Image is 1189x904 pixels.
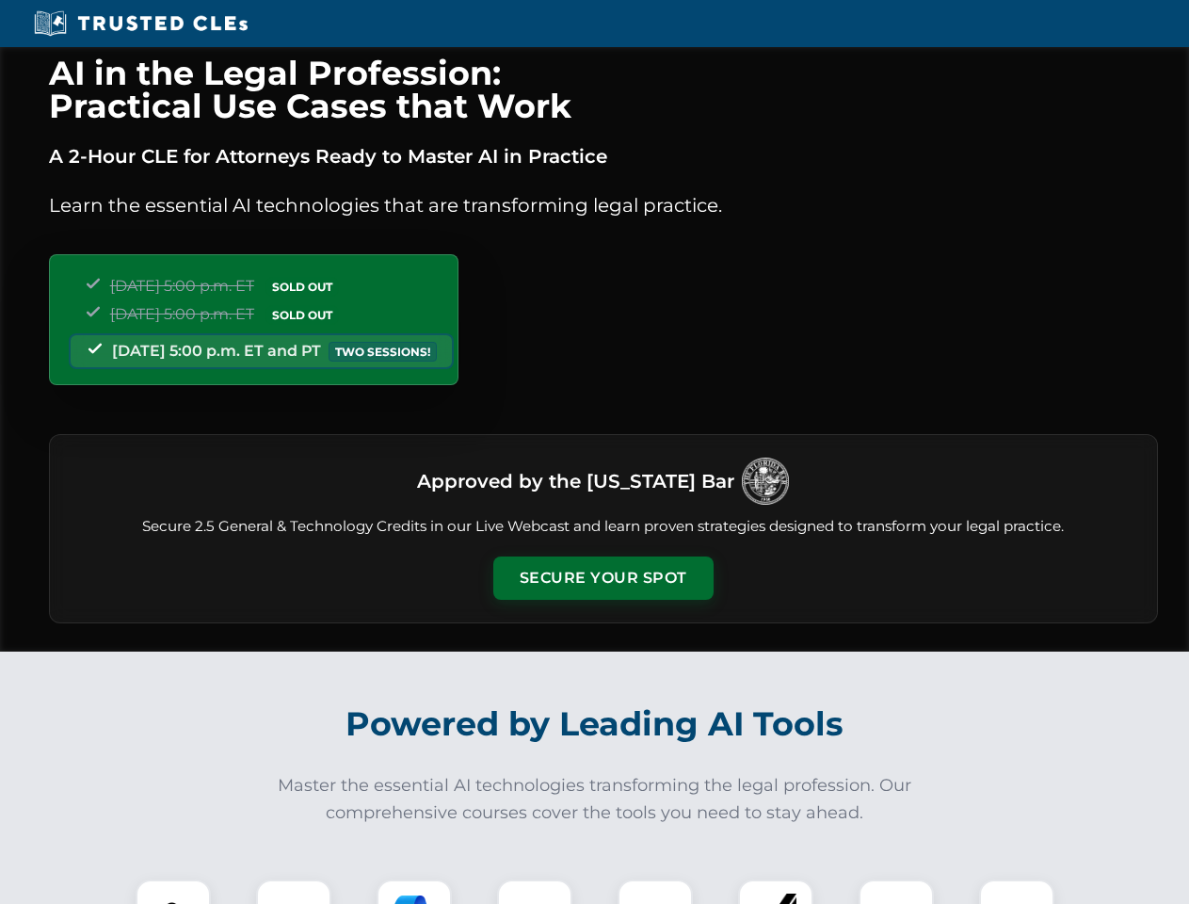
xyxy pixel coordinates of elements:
h2: Powered by Leading AI Tools [73,691,1117,757]
p: Secure 2.5 General & Technology Credits in our Live Webcast and learn proven strategies designed ... [72,516,1134,538]
img: Logo [742,458,789,505]
p: A 2-Hour CLE for Attorneys Ready to Master AI in Practice [49,141,1158,171]
h1: AI in the Legal Profession: Practical Use Cases that Work [49,56,1158,122]
h3: Approved by the [US_STATE] Bar [417,464,734,498]
span: SOLD OUT [265,277,339,297]
span: [DATE] 5:00 p.m. ET [110,277,254,295]
span: [DATE] 5:00 p.m. ET [110,305,254,323]
img: Trusted CLEs [28,9,253,38]
p: Master the essential AI technologies transforming the legal profession. Our comprehensive courses... [265,772,924,827]
button: Secure Your Spot [493,557,714,600]
p: Learn the essential AI technologies that are transforming legal practice. [49,190,1158,220]
span: SOLD OUT [265,305,339,325]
